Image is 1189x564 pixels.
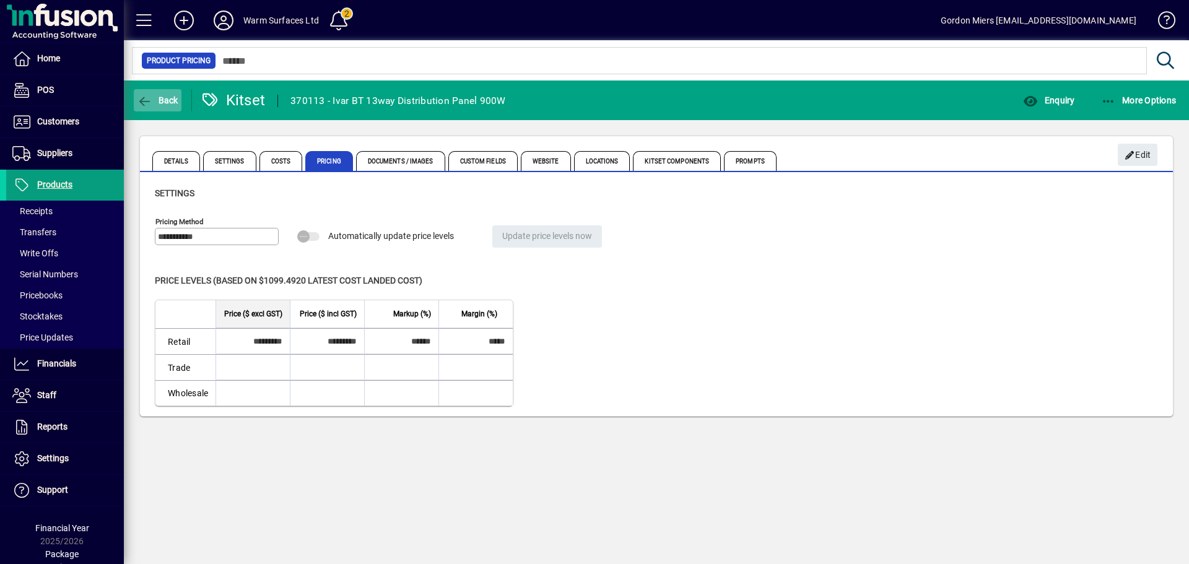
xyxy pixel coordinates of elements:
span: Locations [574,151,630,171]
a: Suppliers [6,138,124,169]
button: More Options [1098,89,1180,111]
span: Pricing [305,151,353,171]
td: Trade [155,354,216,380]
a: Staff [6,380,124,411]
span: Write Offs [12,248,58,258]
a: POS [6,75,124,106]
div: Kitset [201,90,266,110]
span: Support [37,485,68,495]
a: Settings [6,443,124,474]
span: Financial Year [35,523,89,533]
span: Settings [155,188,194,198]
span: Margin (%) [461,307,497,321]
span: Reports [37,422,68,432]
span: Package [45,549,79,559]
app-page-header-button: Back [124,89,192,111]
span: Product Pricing [147,54,211,67]
span: Serial Numbers [12,269,78,279]
td: Retail [155,328,216,354]
span: Enquiry [1023,95,1074,105]
div: Warm Surfaces Ltd [243,11,319,30]
span: Price ($ excl GST) [224,307,282,321]
a: Price Updates [6,327,124,348]
span: Back [137,95,178,105]
span: Details [152,151,200,171]
span: Markup (%) [393,307,431,321]
span: Financials [37,358,76,368]
a: Knowledge Base [1149,2,1174,43]
span: Pricebooks [12,290,63,300]
span: Settings [37,453,69,463]
span: POS [37,85,54,95]
span: Automatically update price levels [328,231,454,241]
span: Price Updates [12,332,73,342]
button: Enquiry [1020,89,1078,111]
span: Website [521,151,571,171]
a: Receipts [6,201,124,222]
a: Transfers [6,222,124,243]
button: Back [134,89,181,111]
button: Add [164,9,204,32]
span: Price levels (based on $1099.4920 Latest cost landed cost) [155,275,422,285]
a: Pricebooks [6,285,124,306]
span: Transfers [12,227,56,237]
a: Write Offs [6,243,124,264]
a: Support [6,475,124,506]
a: Financials [6,349,124,380]
span: Staff [37,390,56,400]
span: Prompts [724,151,777,171]
a: Stocktakes [6,306,124,327]
a: Serial Numbers [6,264,124,285]
span: Products [37,180,72,189]
span: Home [37,53,60,63]
span: Kitset Components [633,151,721,171]
a: Home [6,43,124,74]
span: Receipts [12,206,53,216]
div: Gordon Miers [EMAIL_ADDRESS][DOMAIN_NAME] [941,11,1136,30]
div: 370113 - Ivar BT 13way Distribution Panel 900W [290,91,506,111]
a: Customers [6,106,124,137]
span: Edit [1125,145,1151,165]
span: Suppliers [37,148,72,158]
span: Customers [37,116,79,126]
span: Stocktakes [12,311,63,321]
td: Wholesale [155,380,216,406]
span: Documents / Images [356,151,445,171]
span: Update price levels now [502,226,592,246]
mat-label: Pricing method [155,217,204,226]
span: More Options [1101,95,1177,105]
span: Settings [203,151,256,171]
a: Reports [6,412,124,443]
button: Profile [204,9,243,32]
button: Update price levels now [492,225,602,248]
span: Costs [259,151,303,171]
span: Price ($ incl GST) [300,307,357,321]
button: Edit [1118,144,1157,166]
span: Custom Fields [448,151,518,171]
